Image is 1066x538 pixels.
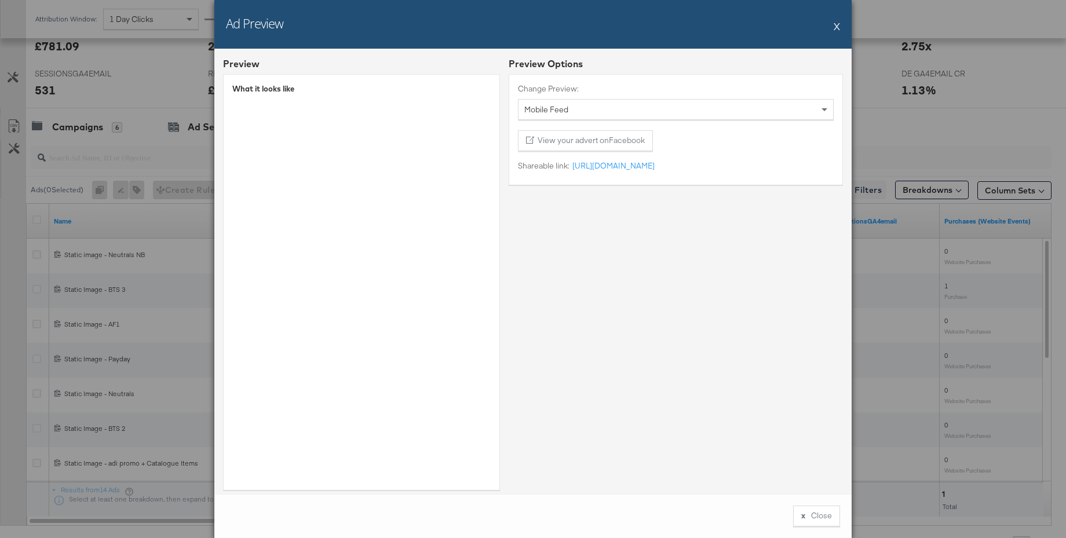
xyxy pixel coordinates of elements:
[518,160,569,171] label: Shareable link:
[793,506,840,526] button: xClose
[226,14,283,32] h2: Ad Preview
[232,83,491,94] div: What it looks like
[834,14,840,38] button: X
[518,130,653,151] button: View your advert onFacebook
[518,83,834,94] label: Change Preview:
[223,57,260,71] div: Preview
[801,510,805,521] div: x
[524,104,568,115] span: Mobile Feed
[509,57,843,71] div: Preview Options
[569,160,655,171] a: [URL][DOMAIN_NAME]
